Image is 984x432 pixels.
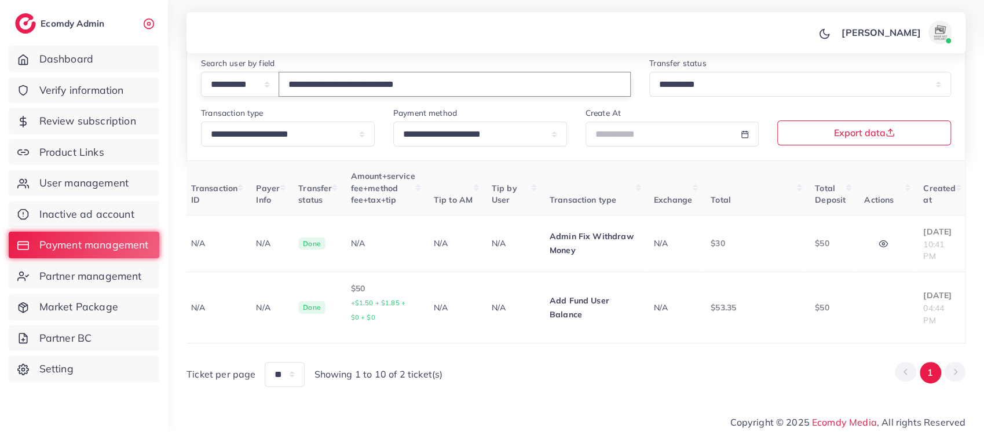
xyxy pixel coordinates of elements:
[39,207,134,222] span: Inactive ad account
[256,183,280,205] span: Payer Info
[835,21,956,44] a: [PERSON_NAME]avatar
[191,302,205,313] span: N/A
[812,416,877,428] a: Ecomdy Media
[923,303,944,325] span: 04:44 PM
[711,301,796,314] p: $53.35
[298,237,325,250] span: Done
[9,201,159,228] a: Inactive ad account
[9,170,159,196] a: User management
[350,171,415,205] span: Amount+service fee+method fee+tax+tip
[298,183,332,205] span: Transfer status
[928,21,952,44] img: avatar
[654,238,668,248] span: N/A
[298,301,325,314] span: Done
[191,238,205,248] span: N/A
[923,225,956,239] p: [DATE]
[256,236,280,250] p: N/A
[730,415,965,429] span: Copyright © 2025
[191,183,238,205] span: Transaction ID
[550,195,617,205] span: Transaction type
[711,195,731,205] span: Total
[550,294,635,321] p: Add Fund User Balance
[815,183,846,205] span: Total Deposit
[895,362,965,383] ul: Pagination
[9,46,159,72] a: Dashboard
[39,83,124,98] span: Verify information
[9,325,159,352] a: Partner BC
[492,236,531,250] p: N/A
[9,294,159,320] a: Market Package
[9,232,159,258] a: Payment management
[923,239,944,261] span: 10:41 PM
[654,302,668,313] span: N/A
[9,139,159,166] a: Product Links
[777,120,951,145] button: Export data
[842,25,921,39] p: [PERSON_NAME]
[393,107,457,119] label: Payment method
[39,145,104,160] span: Product Links
[586,107,621,119] label: Create At
[654,195,692,205] span: Exchange
[9,108,159,134] a: Review subscription
[434,301,473,314] p: N/A
[39,175,129,191] span: User management
[350,281,415,324] p: $50
[350,237,415,249] div: N/A
[201,107,264,119] label: Transaction type
[649,57,706,69] label: Transfer status
[550,229,635,257] p: Admin Fix Withdraw Money
[877,415,965,429] span: , All rights Reserved
[9,356,159,382] a: Setting
[815,301,846,314] p: $50
[256,301,280,314] p: N/A
[492,301,531,314] p: N/A
[314,368,442,381] span: Showing 1 to 10 of 2 ticket(s)
[39,299,118,314] span: Market Package
[711,238,725,248] span: $30
[815,236,846,250] p: $50
[434,236,473,250] p: N/A
[834,128,895,137] span: Export data
[15,13,36,34] img: logo
[39,331,92,346] span: Partner BC
[923,183,956,205] span: Created at
[9,263,159,290] a: Partner management
[15,13,107,34] a: logoEcomdy Admin
[9,77,159,104] a: Verify information
[186,368,255,381] span: Ticket per page
[864,195,894,205] span: Actions
[39,114,136,129] span: Review subscription
[39,237,149,252] span: Payment management
[39,52,93,67] span: Dashboard
[920,362,941,383] button: Go to page 1
[350,299,405,321] small: +$1.50 + $1.85 + $0 + $0
[39,361,74,376] span: Setting
[41,18,107,29] h2: Ecomdy Admin
[492,183,517,205] span: Tip by User
[39,269,142,284] span: Partner management
[201,57,275,69] label: Search user by field
[923,288,956,302] p: [DATE]
[434,195,473,205] span: Tip to AM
